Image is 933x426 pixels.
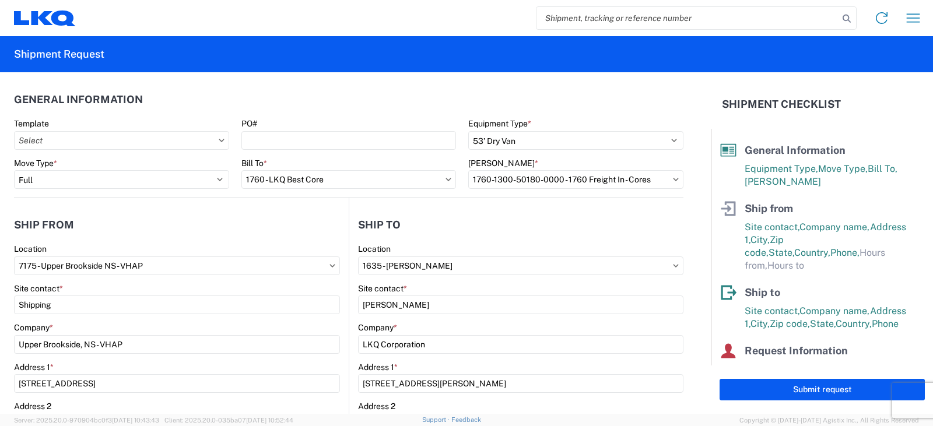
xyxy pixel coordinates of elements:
span: Email, [773,364,799,375]
label: Address 1 [358,362,398,372]
label: Address 2 [14,401,51,411]
span: State, [769,247,794,258]
span: City, [750,318,770,329]
span: Company name, [799,221,870,233]
span: Hours to [767,260,804,271]
span: Bill To, [868,163,897,174]
input: Shipment, tracking or reference number [536,7,839,29]
span: [DATE] 10:52:44 [246,417,293,424]
span: Site contact, [745,305,799,316]
label: [PERSON_NAME] [468,158,538,168]
span: Company name, [799,305,870,316]
button: Submit request [720,379,925,400]
h2: General Information [14,94,143,105]
label: Template [14,118,49,129]
h2: Shipment Request [14,47,104,61]
label: Site contact [14,283,63,294]
a: Feedback [451,416,481,423]
span: Client: 2025.20.0-035ba07 [164,417,293,424]
label: Location [358,244,391,254]
span: Site contact, [745,221,799,233]
span: General Information [745,144,846,156]
label: Address 1 [14,362,54,372]
span: City, [750,234,770,245]
span: Name, [745,364,773,375]
a: Support [422,416,451,423]
label: Company [14,322,53,333]
label: Move Type [14,158,57,168]
span: Move Type, [818,163,868,174]
span: Server: 2025.20.0-970904bc0f3 [14,417,159,424]
span: Country, [794,247,830,258]
span: State, [810,318,836,329]
input: Select [358,256,683,275]
span: Phone, [830,247,860,258]
label: Address 2 [358,401,395,411]
h2: Ship to [358,219,401,231]
label: Location [14,244,47,254]
span: Copyright © [DATE]-[DATE] Agistix Inc., All Rights Reserved [739,415,919,425]
label: PO# [241,118,257,129]
label: Equipment Type [468,118,531,129]
span: [PERSON_NAME] [745,176,821,187]
input: Select [468,170,683,189]
span: [DATE] 10:43:43 [112,417,159,424]
input: Select [241,170,457,189]
span: Country, [836,318,872,329]
input: Select [14,256,340,275]
h2: Ship from [14,219,74,231]
span: Request Information [745,344,848,357]
span: Phone [872,318,899,329]
label: Site contact [358,283,407,294]
span: Equipment Type, [745,163,818,174]
label: Company [358,322,397,333]
span: Ship to [745,286,780,298]
span: Zip code, [770,318,810,329]
label: Bill To [241,158,267,168]
span: Ship from [745,202,793,214]
h2: Shipment Checklist [722,97,841,111]
input: Select [14,131,229,150]
span: Phone, [799,364,829,375]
